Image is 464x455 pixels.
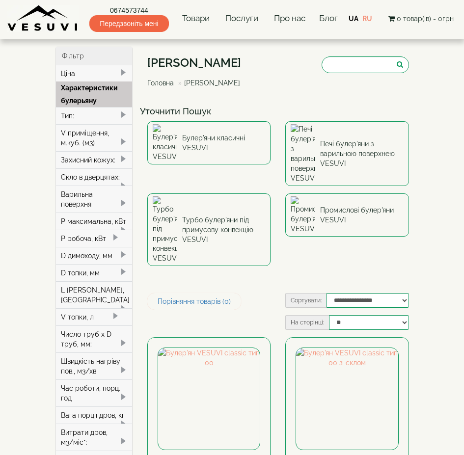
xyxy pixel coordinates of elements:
a: Турбо булер'яни під примусову конвекцію VESUVI Турбо булер'яни під примусову конвекцію VESUVI [147,193,271,266]
div: Характеристики булерьяну [56,81,133,107]
span: Передзвоніть мені [89,15,168,32]
div: Фільтр [56,47,133,65]
a: UA [349,15,358,23]
div: P робоча, кВт [56,230,133,247]
div: Скло в дверцятах: [56,168,133,186]
div: L [PERSON_NAME], [GEOGRAPHIC_DATA] [56,281,133,308]
div: Варильна поверхня [56,186,133,213]
a: Послуги [223,7,261,30]
img: Печі булер'яни з варильною поверхнею VESUVI [291,124,315,183]
a: Промислові булер'яни VESUVI Промислові булер'яни VESUVI [285,193,409,237]
img: Булер'ян VESUVI classic тип 00 зі склом [296,348,398,450]
label: Сортувати: [285,293,327,308]
a: Печі булер'яни з варильною поверхнею VESUVI Печі булер'яни з варильною поверхнею VESUVI [285,121,409,186]
div: Час роботи, порц. год [56,379,133,406]
div: Тип: [56,107,133,124]
img: Булер'яни класичні VESUVI [153,124,177,161]
a: Порівняння товарів (0) [147,293,241,310]
label: На сторінці: [285,315,329,330]
h1: [PERSON_NAME] [147,56,247,69]
div: Ціна [56,65,133,82]
a: Булер'яни класичні VESUVI Булер'яни класичні VESUVI [147,121,271,164]
div: V приміщення, м.куб. (м3) [56,124,133,151]
img: Турбо булер'яни під примусову конвекцію VESUVI [153,196,177,263]
a: RU [362,15,372,23]
div: Вага порції дров, кг [56,406,133,424]
a: 0674573744 [89,5,168,15]
li: [PERSON_NAME] [176,78,240,88]
a: Про нас [272,7,308,30]
div: D топки, мм [56,264,133,281]
div: Витрати дров, м3/міс*: [56,424,133,451]
div: Число труб x D труб, мм: [56,325,133,352]
a: Головна [147,79,174,87]
div: Захисний кожух: [56,151,133,168]
div: D димоходу, мм [56,247,133,264]
span: 0 товар(ів) - 0грн [397,15,454,23]
img: Завод VESUVI [7,5,79,32]
img: Промислові булер'яни VESUVI [291,196,315,234]
a: Блог [319,13,338,23]
div: P максимальна, кВт [56,213,133,230]
div: V топки, л [56,308,133,325]
h4: Уточнити Пошук [140,107,416,116]
button: 0 товар(ів) - 0грн [385,13,457,24]
div: Швидкість нагріву пов., м3/хв [56,352,133,379]
img: Булер'ян VESUVI classic тип 00 [158,348,260,450]
a: Товари [180,7,212,30]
